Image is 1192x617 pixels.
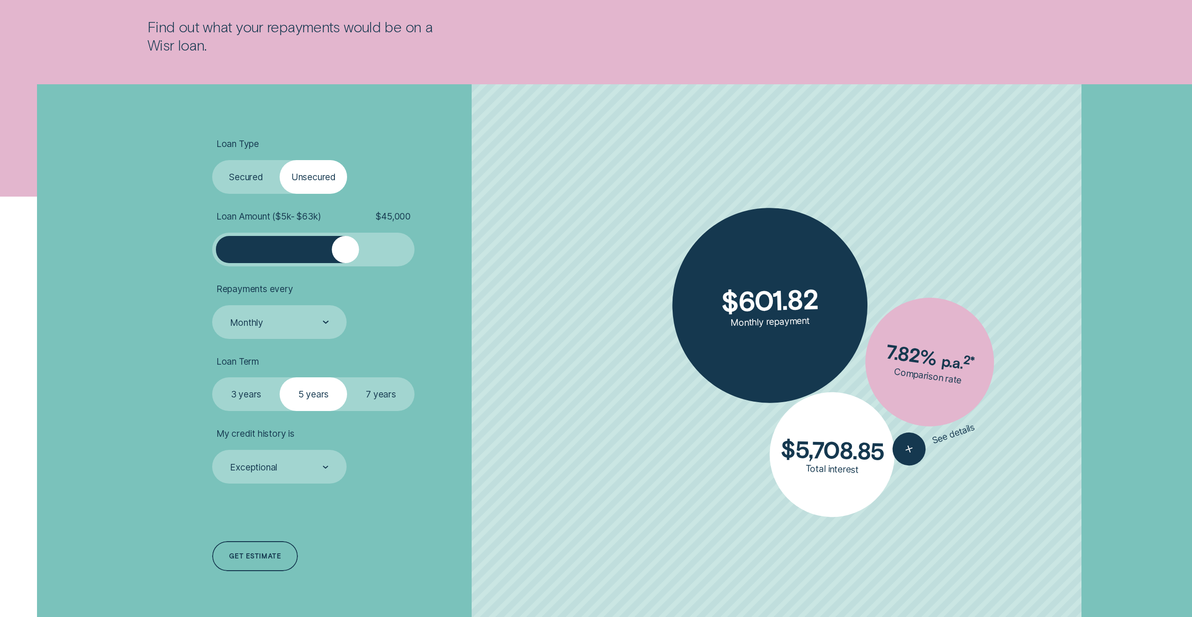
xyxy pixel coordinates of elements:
label: 5 years [280,377,347,411]
div: Monthly [230,317,263,328]
label: 7 years [347,377,415,411]
div: Exceptional [230,462,277,473]
label: Unsecured [280,160,347,194]
label: Secured [212,160,280,194]
span: Loan Type [216,138,259,149]
p: Find out what your repayments would be on a Wisr loan. [148,17,440,54]
label: 3 years [212,377,280,411]
span: Loan Amount ( $5k - $63k ) [216,211,321,222]
span: My credit history is [216,428,295,439]
span: $ 45,000 [376,211,411,222]
span: Repayments every [216,283,293,294]
a: Get estimate [212,541,298,572]
span: Loan Term [216,356,259,367]
span: See details [931,421,977,446]
button: See details [888,411,980,470]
